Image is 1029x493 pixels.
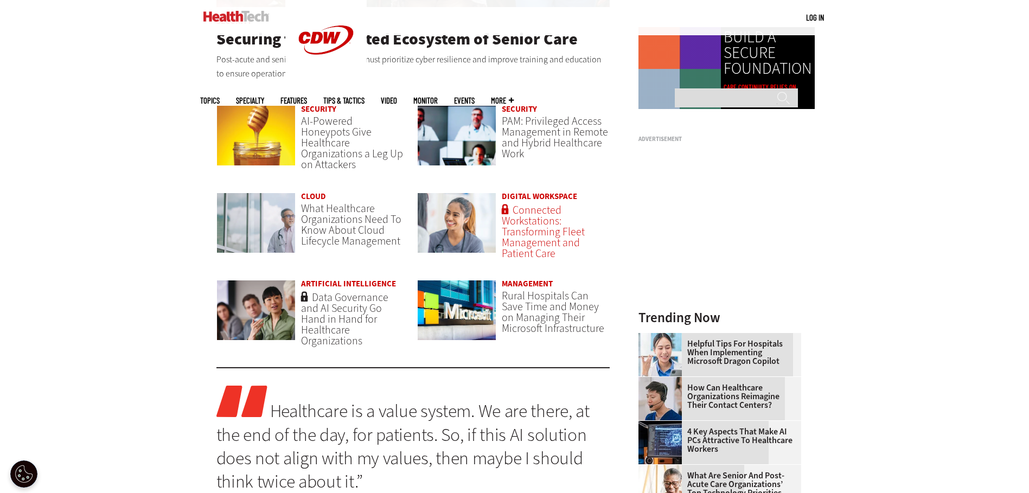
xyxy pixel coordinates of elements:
[417,280,497,341] img: Microsoft building
[301,201,401,248] a: What Healthcare Organizations Need To Know About Cloud Lifecycle Management
[491,97,514,105] span: More
[417,193,497,264] a: nurse smiling at patient
[638,333,682,376] img: Doctor using phone to dictate to tablet
[638,383,795,409] a: How Can Healthcare Organizations Reimagine Their Contact Centers?
[216,280,296,351] a: woman discusses data governance
[323,97,365,105] a: Tips & Tactics
[502,203,585,261] a: Connected Workstations: Transforming Fleet Management and Patient Care
[502,114,608,161] a: PAM: Privileged Access Management in Remote and Hybrid Healthcare Work
[10,460,37,488] button: Open Preferences
[413,97,438,105] a: MonITor
[638,136,801,142] h3: Advertisement
[417,280,497,351] a: Microsoft building
[806,12,824,22] a: Log in
[417,105,497,166] img: remote call with care team
[638,377,682,420] img: Healthcare contact center
[203,11,269,22] img: Home
[454,97,475,105] a: Events
[502,289,604,336] a: Rural Hospitals Can Save Time and Money on Managing Their Microsoft Infrastructure
[216,280,296,341] img: woman discusses data governance
[638,340,795,366] a: Helpful Tips for Hospitals When Implementing Microsoft Dragon Copilot
[638,421,687,430] a: Desktop monitor with brain AI concept
[301,114,403,172] a: AI-Powered Honeypots Give Healthcare Organizations a Leg Up on Attackers
[638,465,687,473] a: Older person using tablet
[502,191,577,202] a: Digital Workspace
[280,97,307,105] a: Features
[806,12,824,23] div: User menu
[381,97,397,105] a: Video
[216,193,296,253] img: doctor in front of clouds and reflective building
[10,460,37,488] div: Cookie Settings
[638,333,687,342] a: Doctor using phone to dictate to tablet
[301,278,396,289] a: Artificial Intelligence
[236,97,264,105] span: Specialty
[216,105,296,176] a: jar of honey with a honey dipper
[301,290,388,348] a: Data Governance and AI Security Go Hand in Hand for Healthcare Organizations
[216,193,296,264] a: doctor in front of clouds and reflective building
[285,72,367,83] a: CDW
[417,193,497,253] img: nurse smiling at patient
[638,146,801,282] iframe: advertisement
[638,377,687,386] a: Healthcare contact center
[638,427,795,453] a: 4 Key Aspects That Make AI PCs Attractive to Healthcare Workers
[301,191,326,202] a: Cloud
[638,311,801,324] h3: Trending Now
[216,105,296,166] img: jar of honey with a honey dipper
[638,421,682,464] img: Desktop monitor with brain AI concept
[200,97,220,105] span: Topics
[502,278,553,289] a: Management
[417,105,497,176] a: remote call with care team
